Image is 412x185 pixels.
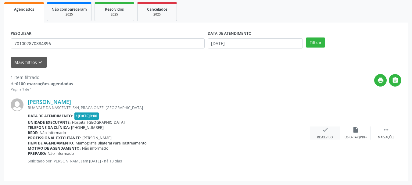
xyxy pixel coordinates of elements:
div: Página 1 de 1 [11,87,73,92]
span: Hospital [GEOGRAPHIC_DATA] [72,120,125,125]
i: keyboard_arrow_down [37,59,44,66]
label: DATA DE ATENDIMENTO [208,29,252,38]
span: Não compareceram [52,7,87,12]
b: Profissional executante: [28,135,81,141]
i: insert_drive_file [352,126,359,133]
b: Data de atendimento: [28,113,73,119]
input: Selecione um intervalo [208,38,303,49]
div: de [11,80,73,87]
button:  [389,74,401,87]
b: Telefone da clínica: [28,125,70,130]
i: check [322,126,328,133]
div: 1 item filtrado [11,74,73,80]
button: Filtrar [306,37,325,48]
span: Cancelados [147,7,167,12]
div: Mais ações [378,135,394,140]
b: Preparo: [28,151,46,156]
span: [PERSON_NAME] [82,135,112,141]
div: 2025 [99,12,130,17]
div: 2025 [52,12,87,17]
div: Resolvido [317,135,333,140]
span: Resolvidos [105,7,124,12]
span: Não informado [40,130,66,135]
b: Unidade executante: [28,120,71,125]
input: Nome, CNS [11,38,205,49]
img: img [11,98,23,111]
div: RUA VALE DA NASCENTE, S/N, PRACA ONZE, [GEOGRAPHIC_DATA] [28,105,310,110]
label: PESQUISAR [11,29,31,38]
a: [PERSON_NAME] [28,98,71,105]
i: print [377,77,384,84]
span: Não informado [48,151,74,156]
b: Item de agendamento: [28,141,74,146]
p: Solicitado por [PERSON_NAME] em [DATE] - há 13 dias [28,158,310,164]
b: Motivo de agendamento: [28,146,81,151]
span: Não informado [82,146,108,151]
button: Mais filtroskeyboard_arrow_down [11,57,47,68]
div: 2025 [142,12,172,17]
span: [PHONE_NUMBER] [71,125,104,130]
span: 1[DATE]9:00 [74,112,99,119]
i:  [383,126,389,133]
span: Mamografia Bilateral Para Rastreamento [76,141,146,146]
i:  [392,77,399,84]
strong: 6100 marcações agendadas [16,81,73,87]
b: Rede: [28,130,38,135]
div: Exportar (PDF) [345,135,367,140]
button: print [374,74,387,87]
span: Agendados [14,7,34,12]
